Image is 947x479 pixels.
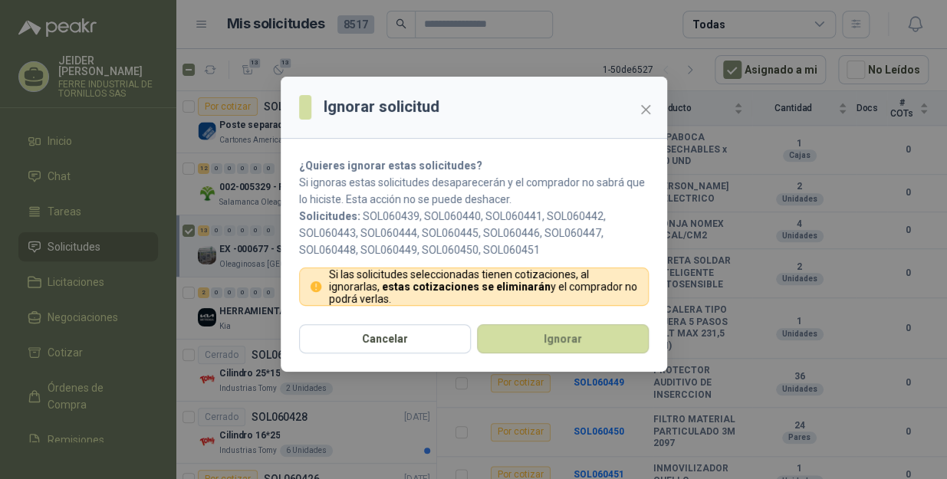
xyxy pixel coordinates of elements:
[299,208,649,258] p: SOL060439, SOL060440, SOL060441, SOL060442, SOL060443, SOL060444, SOL060445, SOL060446, SOL060447...
[640,103,652,116] span: close
[299,324,471,353] button: Cancelar
[633,97,658,122] button: Close
[381,281,550,293] strong: estas cotizaciones se eliminarán
[324,95,439,119] h3: Ignorar solicitud
[299,174,649,208] p: Si ignoras estas solicitudes desaparecerán y el comprador no sabrá que lo hiciste. Esta acción no...
[299,159,482,172] strong: ¿Quieres ignorar estas solicitudes?
[477,324,649,353] button: Ignorar
[328,268,639,305] p: Si las solicitudes seleccionadas tienen cotizaciones, al ignorarlas, y el comprador no podrá verlas.
[299,210,360,222] b: Solicitudes:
